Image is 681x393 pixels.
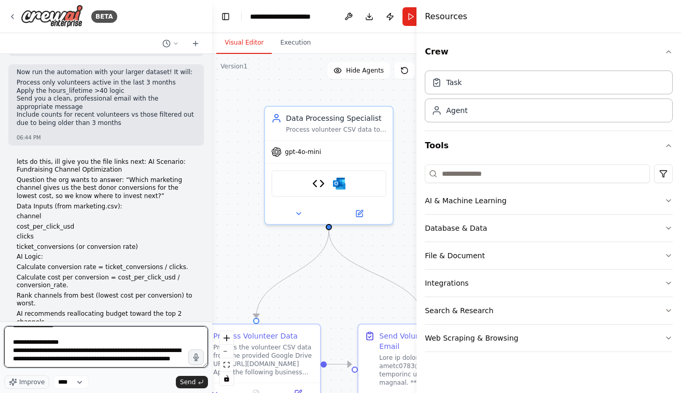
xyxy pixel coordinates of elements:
[425,37,673,66] button: Crew
[312,177,325,190] img: CSV Processor
[250,11,332,22] nav: breadcrumb
[216,32,272,54] button: Visual Editor
[17,134,196,142] div: 06:44 PM
[17,176,196,201] p: Question the org wants to answer: “Which marketing channel gives us the best donor conversions fo...
[180,378,196,386] span: Send
[220,331,233,345] button: zoom in
[188,349,204,365] button: Click to speak your automation idea
[272,32,319,54] button: Execution
[264,106,394,225] div: Data Processing SpecialistProcess volunteer CSV data to evaluate performance based on hours worke...
[324,230,427,318] g: Edge from 028faad7-e07e-42d6-8697-224b40041359 to 7850756c-66d8-4c70-a37b-e144ba7881cd
[286,113,386,123] div: Data Processing Specialist
[17,292,196,308] p: Rank channels from best (lowest cost per conversion) to worst.
[220,345,233,358] button: zoom out
[17,79,196,87] li: Process only volunteers active in the last 3 months
[17,274,196,290] p: Calculate cost per conversion = cost_per_click_usd / conversion_rate.
[425,187,673,214] button: AI & Machine Learning
[17,111,196,127] li: Include counts for recent volunteers vs those filtered out due to being older than 3 months
[220,372,233,385] button: toggle interactivity
[220,358,233,372] button: fit view
[379,354,480,387] div: Lore ip dolor si ametc0783@adip.eli sedd eiu temporinc utlaboree dolo magnaal. **Enima Minimveni:...
[285,148,321,156] span: gpt-4o-mini
[220,62,247,71] div: Version 1
[425,160,673,360] div: Tools
[425,242,673,269] button: File & Document
[425,215,673,242] button: Database & Data
[176,376,208,388] button: Send
[17,223,196,231] p: cost_per_click_usd
[379,331,480,352] div: Send Volunteer Report Email
[17,213,196,221] p: channel
[425,325,673,352] button: Web Scraping & Browsing
[327,359,352,370] g: Edge from 68281852-3ad1-435e-92df-af0b88325ecd to 7850756c-66d8-4c70-a37b-e144ba7881cd
[425,270,673,297] button: Integrations
[286,125,386,134] div: Process volunteer CSV data to evaluate performance based on hours worked and generate comprehensi...
[17,253,196,261] p: AI Logic:
[17,243,196,251] p: ticket_conversions (or conversion rate)
[346,66,384,75] span: Hide Agents
[17,233,196,241] p: clicks
[4,375,49,389] button: Improve
[446,105,467,116] div: Agent
[187,37,204,50] button: Start a new chat
[17,263,196,272] p: Calculate conversion rate = ticket_conversions / clicks.
[158,37,183,50] button: Switch to previous chat
[17,203,196,211] p: Data Inputs (from marketing.csv):
[17,95,196,111] li: Send you a clean, professional email with the appropriate message
[91,10,117,23] div: BETA
[327,62,390,79] button: Hide Agents
[446,77,462,88] div: Task
[17,68,196,77] p: Now run the automation with your larger dataset! It will:
[425,131,673,160] button: Tools
[425,297,673,324] button: Search & Research
[218,9,233,24] button: Hide left sidebar
[333,177,345,190] img: Microsoft Outlook
[17,310,196,326] p: AI recommends reallocating budget toward the top 2 channels.
[19,378,45,386] span: Improve
[17,158,196,174] p: lets do this, ill give you the file links next: AI Scenario: Fundraising Channel Optimization
[251,230,334,318] g: Edge from 028faad7-e07e-42d6-8697-224b40041359 to 68281852-3ad1-435e-92df-af0b88325ecd
[213,343,314,376] div: Process the volunteer CSV data from the provided Google Drive URL: [URL][DOMAIN_NAME] Apply the f...
[21,5,83,28] img: Logo
[17,87,196,95] li: Apply the hours_lifetime >40 logic
[213,331,298,341] div: Process Volunteer Data
[425,10,467,23] h4: Resources
[330,207,388,220] button: Open in side panel
[425,66,673,131] div: Crew
[220,331,233,385] div: React Flow controls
